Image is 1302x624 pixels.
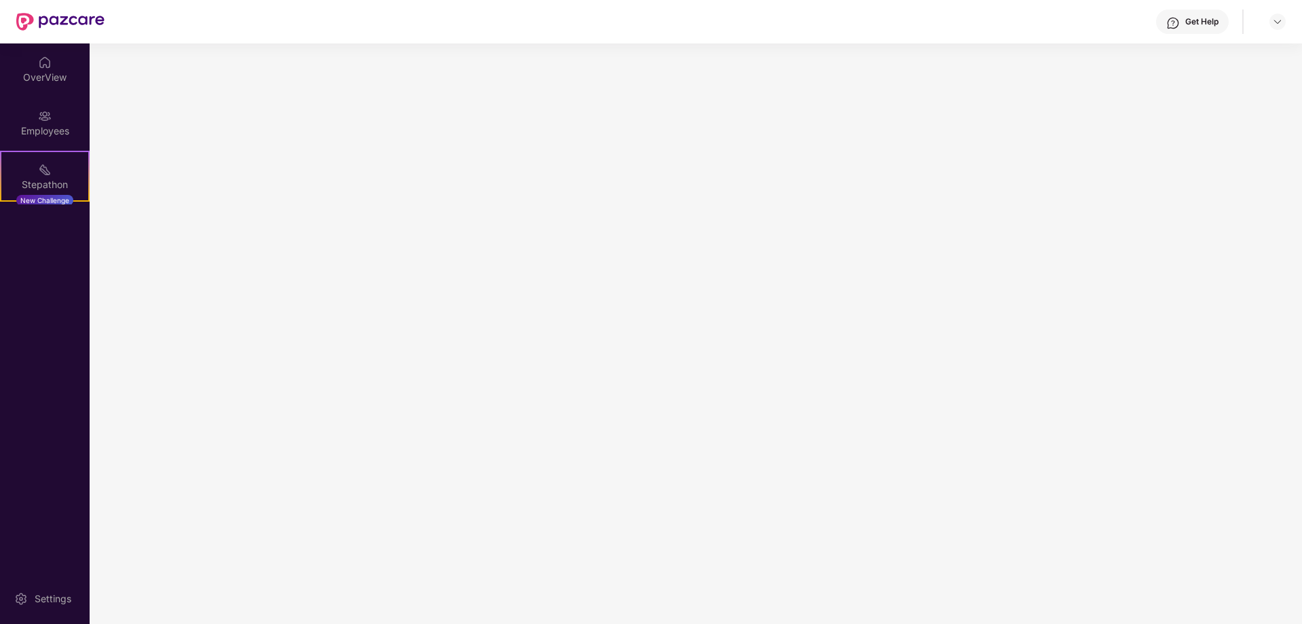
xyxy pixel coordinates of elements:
div: Settings [31,592,75,606]
div: Stepathon [1,178,88,191]
img: svg+xml;base64,PHN2ZyB4bWxucz0iaHR0cDovL3d3dy53My5vcmcvMjAwMC9zdmciIHdpZHRoPSIyMSIgaGVpZ2h0PSIyMC... [38,163,52,177]
img: svg+xml;base64,PHN2ZyBpZD0iRW1wbG95ZWVzIiB4bWxucz0iaHR0cDovL3d3dy53My5vcmcvMjAwMC9zdmciIHdpZHRoPS... [38,109,52,123]
img: svg+xml;base64,PHN2ZyBpZD0iSGVscC0zMngzMiIgeG1sbnM9Imh0dHA6Ly93d3cudzMub3JnLzIwMDAvc3ZnIiB3aWR0aD... [1166,16,1180,30]
img: svg+xml;base64,PHN2ZyBpZD0iRHJvcGRvd24tMzJ4MzIiIHhtbG5zPSJodHRwOi8vd3d3LnczLm9yZy8yMDAwL3N2ZyIgd2... [1272,16,1283,27]
img: svg+xml;base64,PHN2ZyBpZD0iSG9tZSIgeG1sbnM9Imh0dHA6Ly93d3cudzMub3JnLzIwMDAvc3ZnIiB3aWR0aD0iMjAiIG... [38,56,52,69]
div: Get Help [1185,16,1219,27]
img: svg+xml;base64,PHN2ZyBpZD0iU2V0dGluZy0yMHgyMCIgeG1sbnM9Imh0dHA6Ly93d3cudzMub3JnLzIwMDAvc3ZnIiB3aW... [14,592,28,606]
div: New Challenge [16,195,73,206]
img: New Pazcare Logo [16,13,105,31]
